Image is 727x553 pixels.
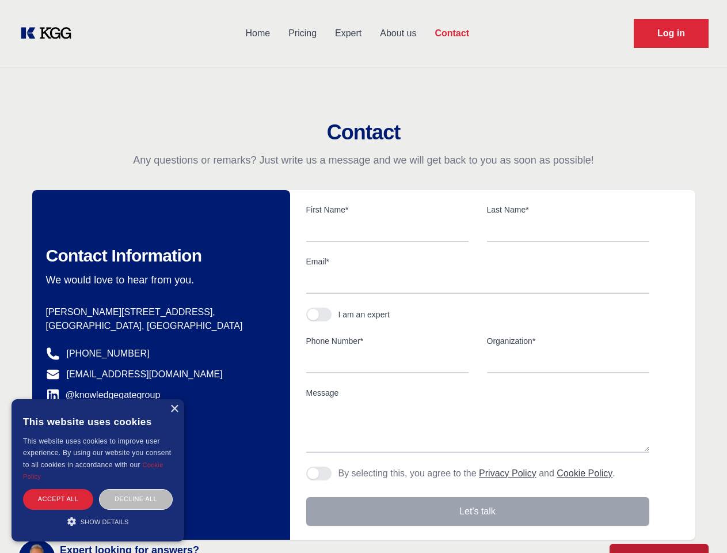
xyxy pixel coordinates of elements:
p: We would love to hear from you. [46,273,272,287]
div: Show details [23,516,173,527]
p: [PERSON_NAME][STREET_ADDRESS], [46,305,272,319]
a: Request Demo [634,19,709,48]
a: Cookie Policy [23,461,163,480]
div: Accept all [23,489,93,509]
span: This website uses cookies to improve user experience. By using our website you consent to all coo... [23,437,171,469]
h2: Contact Information [46,245,272,266]
label: Last Name* [487,204,649,215]
label: First Name* [306,204,469,215]
p: By selecting this, you agree to the and . [338,467,615,480]
label: Message [306,387,649,399]
a: @knowledgegategroup [46,388,161,402]
a: Privacy Policy [479,468,536,478]
a: Cookie Policy [557,468,612,478]
a: Pricing [279,18,326,48]
a: Contact [425,18,478,48]
label: Organization* [487,335,649,347]
div: Close [170,405,178,414]
label: Phone Number* [306,335,469,347]
div: This website uses cookies [23,408,173,435]
a: About us [371,18,425,48]
a: Expert [326,18,371,48]
a: [PHONE_NUMBER] [67,347,150,361]
span: Show details [81,518,129,525]
button: Let's talk [306,497,649,526]
iframe: Chat Widget [669,498,727,553]
p: [GEOGRAPHIC_DATA], [GEOGRAPHIC_DATA] [46,319,272,333]
div: Decline all [99,489,173,509]
label: Email* [306,256,649,267]
a: KOL Knowledge Platform: Talk to Key External Experts (KEE) [18,24,81,43]
p: Any questions or remarks? Just write us a message and we will get back to you as soon as possible! [14,153,713,167]
a: Home [236,18,279,48]
a: [EMAIL_ADDRESS][DOMAIN_NAME] [67,368,223,381]
div: I am an expert [338,309,390,320]
h2: Contact [14,121,713,144]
